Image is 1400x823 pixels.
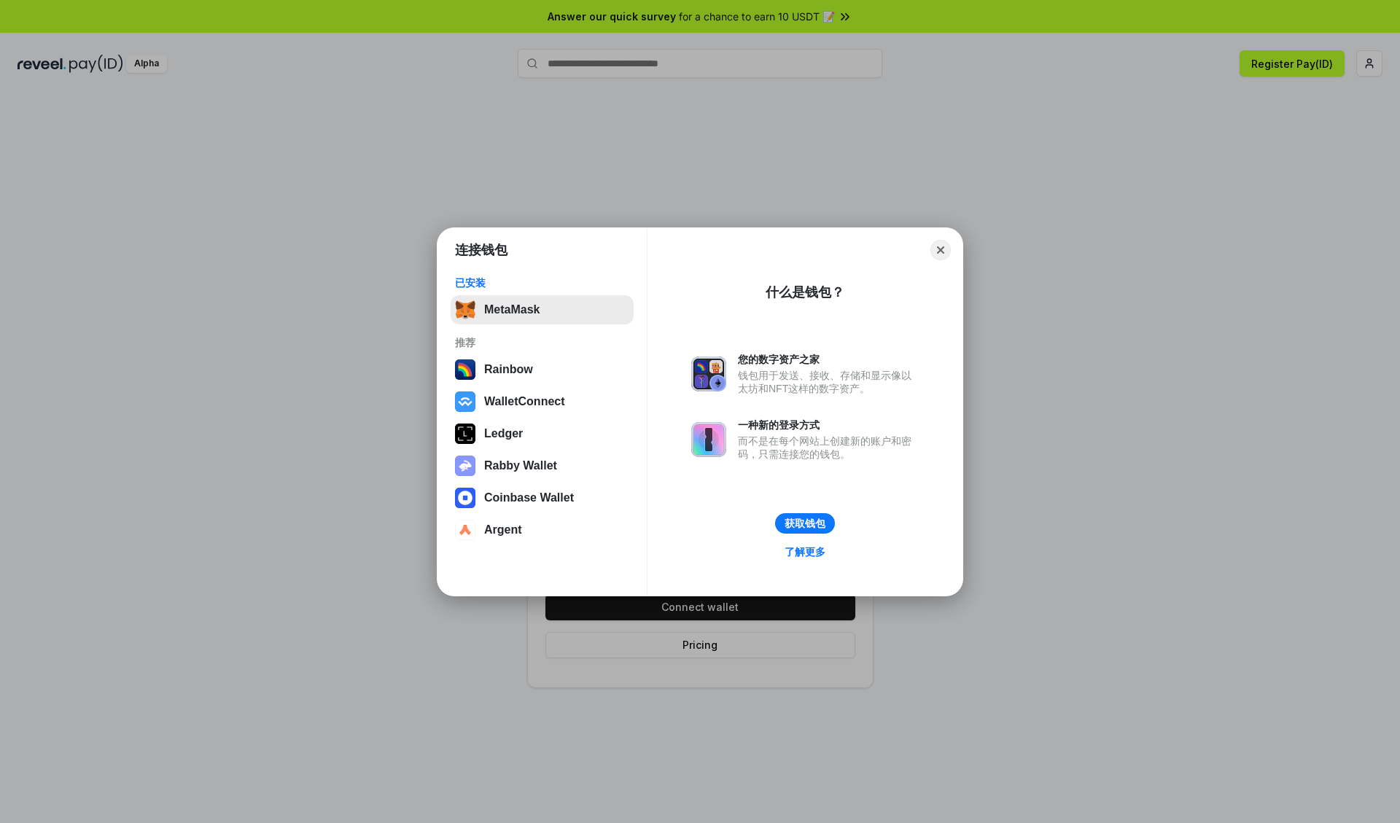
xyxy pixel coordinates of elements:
[455,276,629,289] div: 已安装
[484,363,533,376] div: Rainbow
[451,295,634,324] button: MetaMask
[484,459,557,472] div: Rabby Wallet
[455,300,475,320] img: svg+xml,%3Csvg%20fill%3D%22none%22%20height%3D%2233%22%20viewBox%3D%220%200%2035%2033%22%20width%...
[738,353,919,366] div: 您的数字资产之家
[785,517,825,530] div: 获取钱包
[451,419,634,448] button: Ledger
[738,418,919,432] div: 一种新的登录方式
[785,545,825,558] div: 了解更多
[484,491,574,504] div: Coinbase Wallet
[691,422,726,457] img: svg+xml,%3Csvg%20xmlns%3D%22http%3A%2F%2Fwww.w3.org%2F2000%2Fsvg%22%20fill%3D%22none%22%20viewBox...
[484,395,565,408] div: WalletConnect
[455,424,475,444] img: svg+xml,%3Csvg%20xmlns%3D%22http%3A%2F%2Fwww.w3.org%2F2000%2Fsvg%22%20width%3D%2228%22%20height%3...
[455,488,475,508] img: svg+xml,%3Csvg%20width%3D%2228%22%20height%3D%2228%22%20viewBox%3D%220%200%2028%2028%22%20fill%3D...
[455,456,475,476] img: svg+xml,%3Csvg%20xmlns%3D%22http%3A%2F%2Fwww.w3.org%2F2000%2Fsvg%22%20fill%3D%22none%22%20viewBox...
[451,387,634,416] button: WalletConnect
[455,391,475,412] img: svg+xml,%3Csvg%20width%3D%2228%22%20height%3D%2228%22%20viewBox%3D%220%200%2028%2028%22%20fill%3D...
[738,434,919,461] div: 而不是在每个网站上创建新的账户和密码，只需连接您的钱包。
[775,513,835,534] button: 获取钱包
[691,356,726,391] img: svg+xml,%3Csvg%20xmlns%3D%22http%3A%2F%2Fwww.w3.org%2F2000%2Fsvg%22%20fill%3D%22none%22%20viewBox...
[766,284,844,301] div: 什么是钱包？
[451,483,634,512] button: Coinbase Wallet
[455,241,507,259] h1: 连接钱包
[484,303,540,316] div: MetaMask
[484,427,523,440] div: Ledger
[484,523,522,537] div: Argent
[451,451,634,480] button: Rabby Wallet
[451,515,634,545] button: Argent
[455,520,475,540] img: svg+xml,%3Csvg%20width%3D%2228%22%20height%3D%2228%22%20viewBox%3D%220%200%2028%2028%22%20fill%3D...
[455,359,475,380] img: svg+xml,%3Csvg%20width%3D%22120%22%20height%3D%22120%22%20viewBox%3D%220%200%20120%20120%22%20fil...
[455,336,629,349] div: 推荐
[738,369,919,395] div: 钱包用于发送、接收、存储和显示像以太坊和NFT这样的数字资产。
[930,240,951,260] button: Close
[776,542,834,561] a: 了解更多
[451,355,634,384] button: Rainbow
